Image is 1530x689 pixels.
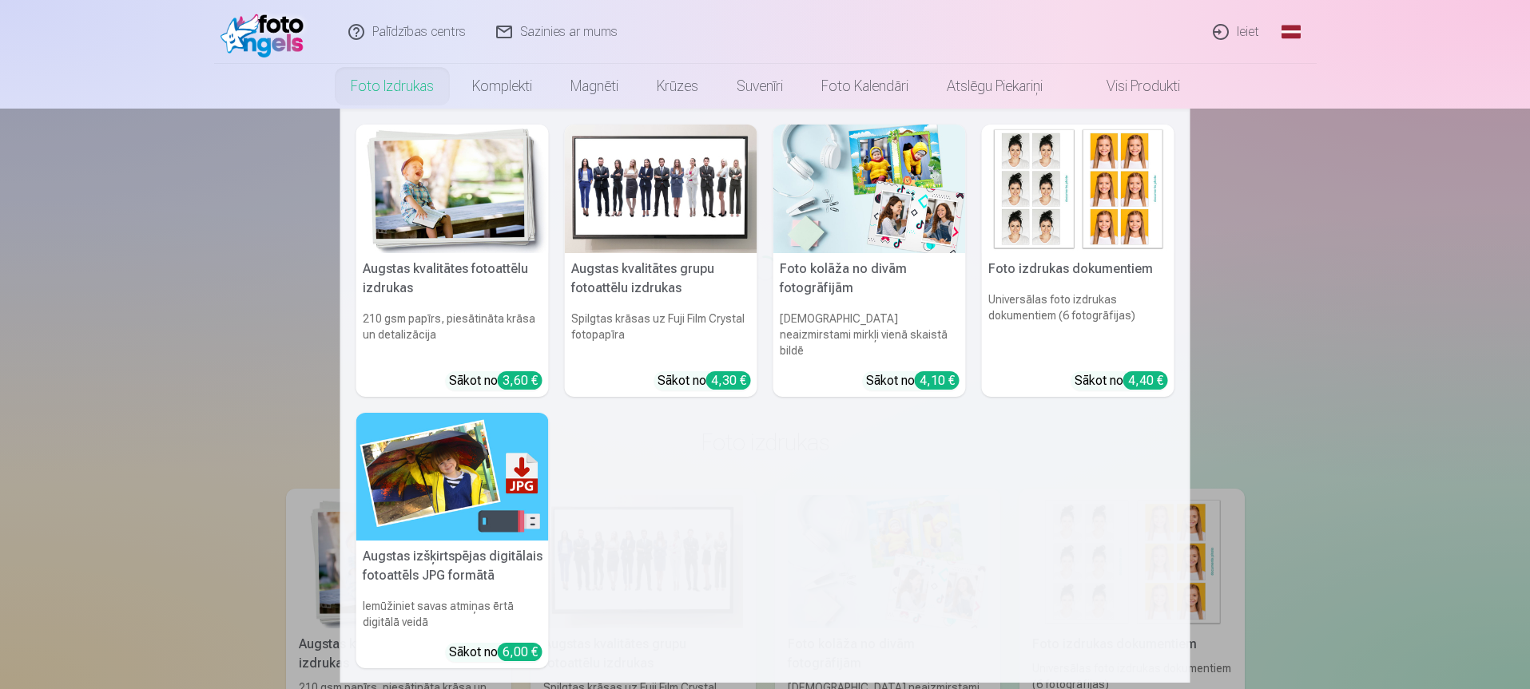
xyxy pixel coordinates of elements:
[982,253,1174,285] h5: Foto izdrukas dokumentiem
[866,371,960,390] div: Sākot no
[915,371,960,390] div: 4,10 €
[982,285,1174,365] h6: Universālas foto izdrukas dokumentiem (6 fotogrāfijas)
[453,64,551,109] a: Komplekti
[1123,371,1168,390] div: 4,40 €
[1075,371,1168,390] div: Sākot no
[356,413,549,669] a: Augstas izšķirtspējas digitālais fotoattēls JPG formātāAugstas izšķirtspējas digitālais fotoattēl...
[356,253,549,304] h5: Augstas kvalitātes fotoattēlu izdrukas
[449,371,542,390] div: Sākot no
[356,541,549,592] h5: Augstas izšķirtspējas digitālais fotoattēls JPG formātā
[551,64,638,109] a: Magnēti
[773,125,966,253] img: Foto kolāža no divām fotogrāfijām
[928,64,1062,109] a: Atslēgu piekariņi
[982,125,1174,397] a: Foto izdrukas dokumentiemFoto izdrukas dokumentiemUniversālas foto izdrukas dokumentiem (6 fotogr...
[565,125,757,253] img: Augstas kvalitātes grupu fotoattēlu izdrukas
[565,253,757,304] h5: Augstas kvalitātes grupu fotoattēlu izdrukas
[802,64,928,109] a: Foto kalendāri
[773,253,966,304] h5: Foto kolāža no divām fotogrāfijām
[498,643,542,661] div: 6,00 €
[658,371,751,390] div: Sākot no
[356,304,549,365] h6: 210 gsm papīrs, piesātināta krāsa un detalizācija
[565,304,757,365] h6: Spilgtas krāsas uz Fuji Film Crystal fotopapīra
[356,413,549,541] img: Augstas izšķirtspējas digitālais fotoattēls JPG formātā
[773,125,966,397] a: Foto kolāža no divām fotogrāfijāmFoto kolāža no divām fotogrāfijām[DEMOGRAPHIC_DATA] neaizmirstam...
[356,592,549,636] h6: Iemūžiniet savas atmiņas ērtā digitālā veidā
[638,64,717,109] a: Krūzes
[221,6,312,57] img: /fa1
[773,304,966,365] h6: [DEMOGRAPHIC_DATA] neaizmirstami mirkļi vienā skaistā bildē
[498,371,542,390] div: 3,60 €
[449,643,542,662] div: Sākot no
[565,125,757,397] a: Augstas kvalitātes grupu fotoattēlu izdrukasAugstas kvalitātes grupu fotoattēlu izdrukasSpilgtas ...
[1062,64,1199,109] a: Visi produkti
[356,125,549,397] a: Augstas kvalitātes fotoattēlu izdrukasAugstas kvalitātes fotoattēlu izdrukas210 gsm papīrs, piesā...
[332,64,453,109] a: Foto izdrukas
[706,371,751,390] div: 4,30 €
[356,125,549,253] img: Augstas kvalitātes fotoattēlu izdrukas
[717,64,802,109] a: Suvenīri
[982,125,1174,253] img: Foto izdrukas dokumentiem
